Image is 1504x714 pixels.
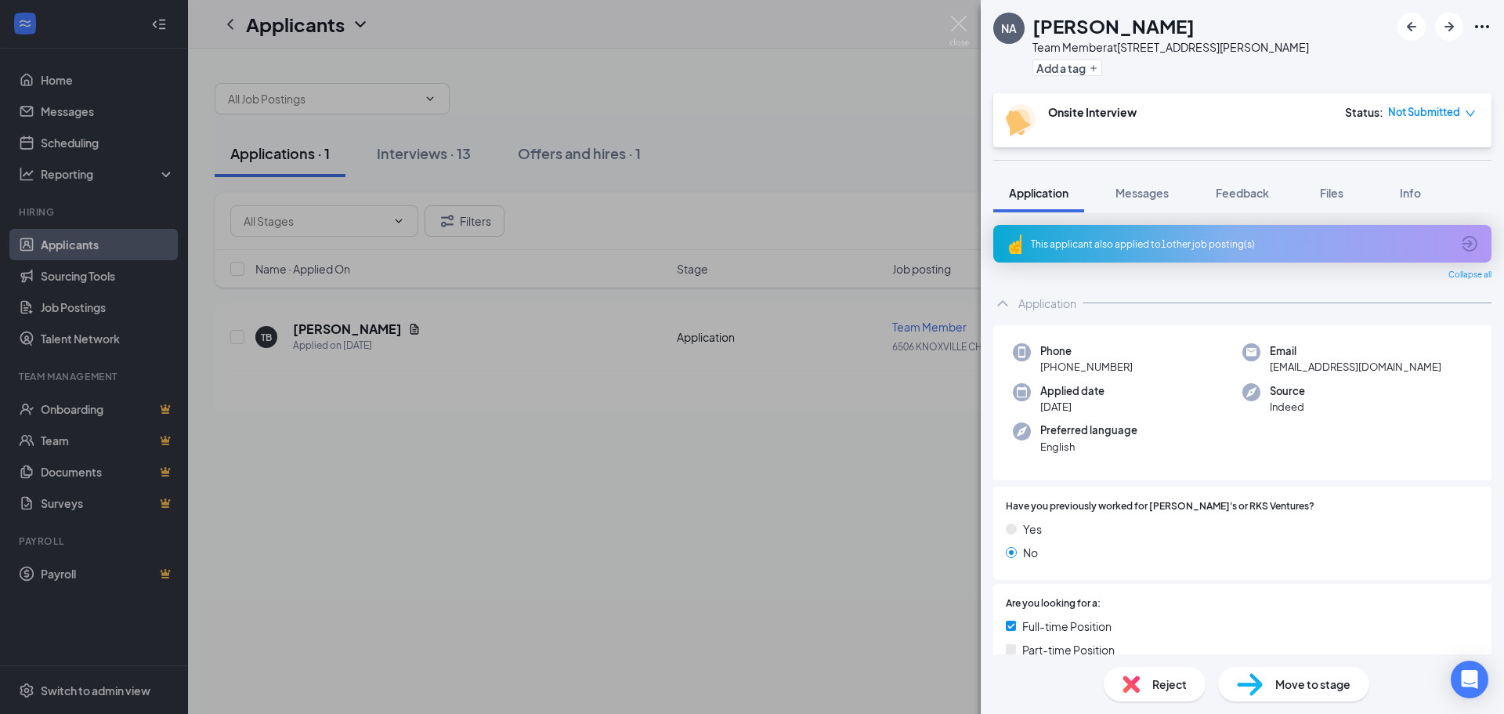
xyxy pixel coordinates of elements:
[1216,186,1269,200] span: Feedback
[1023,544,1038,561] span: No
[1040,359,1133,375] span: [PHONE_NUMBER]
[1031,237,1451,251] div: This applicant also applied to 1 other job posting(s)
[1320,186,1343,200] span: Files
[1270,383,1305,399] span: Source
[1448,269,1491,281] span: Collapse all
[1032,13,1195,39] h1: [PERSON_NAME]
[1152,676,1187,693] span: Reject
[1270,399,1305,415] span: Indeed
[1006,499,1314,514] span: Have you previously worked for [PERSON_NAME]'s or RKS Ventures?
[993,294,1012,313] svg: ChevronUp
[1402,17,1421,36] svg: ArrowLeftNew
[1397,13,1426,41] button: ArrowLeftNew
[1040,383,1104,399] span: Applied date
[1018,295,1076,311] div: Application
[1451,661,1488,698] div: Open Intercom Messenger
[1270,343,1441,359] span: Email
[1435,13,1463,41] button: ArrowRight
[1040,422,1137,438] span: Preferred language
[1032,39,1309,55] div: Team Member at [STREET_ADDRESS][PERSON_NAME]
[1006,596,1101,611] span: Are you looking for a:
[1089,63,1098,73] svg: Plus
[1040,343,1133,359] span: Phone
[1048,105,1137,119] b: Onsite Interview
[1400,186,1421,200] span: Info
[1388,104,1460,120] span: Not Submitted
[1440,17,1459,36] svg: ArrowRight
[1115,186,1169,200] span: Messages
[1473,17,1491,36] svg: Ellipses
[1022,618,1112,635] span: Full-time Position
[1040,439,1137,455] span: English
[1001,20,1017,36] div: NA
[1270,359,1441,375] span: [EMAIL_ADDRESS][DOMAIN_NAME]
[1023,520,1042,538] span: Yes
[1009,186,1068,200] span: Application
[1460,234,1479,253] svg: ArrowCircle
[1032,60,1102,76] button: PlusAdd a tag
[1275,676,1350,693] span: Move to stage
[1345,104,1383,120] div: Status :
[1022,641,1115,658] span: Part-time Position
[1465,108,1476,119] span: down
[1040,399,1104,415] span: [DATE]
